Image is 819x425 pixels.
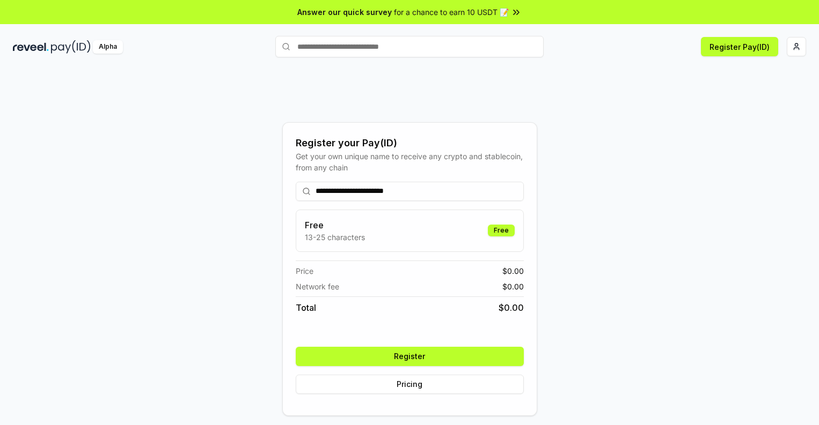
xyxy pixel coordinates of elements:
[394,6,509,18] span: for a chance to earn 10 USDT 📝
[13,40,49,54] img: reveel_dark
[296,136,524,151] div: Register your Pay(ID)
[305,232,365,243] p: 13-25 characters
[51,40,91,54] img: pay_id
[297,6,392,18] span: Answer our quick survey
[488,225,515,236] div: Free
[296,265,313,277] span: Price
[502,281,524,292] span: $ 0.00
[305,219,365,232] h3: Free
[296,151,524,173] div: Get your own unique name to receive any crypto and stablecoin, from any chain
[296,347,524,366] button: Register
[296,301,316,314] span: Total
[93,40,123,54] div: Alpha
[499,301,524,314] span: $ 0.00
[502,265,524,277] span: $ 0.00
[296,375,524,394] button: Pricing
[701,37,778,56] button: Register Pay(ID)
[296,281,339,292] span: Network fee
